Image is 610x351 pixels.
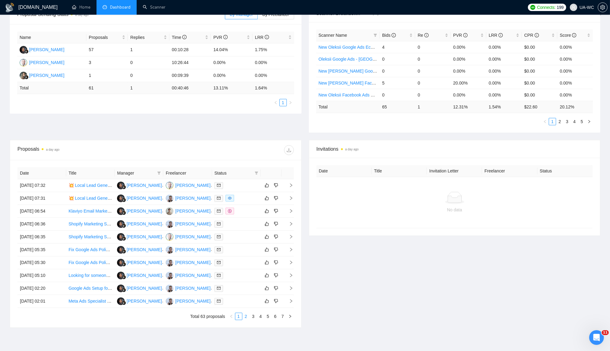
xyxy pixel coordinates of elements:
td: 0.00% [557,41,593,53]
span: LRR [255,35,269,40]
td: Total [17,82,86,94]
td: 0 [415,65,451,77]
a: 4 [571,118,578,125]
li: Previous Page [541,118,549,125]
div: [PERSON_NAME] [127,208,162,214]
img: gigradar-bm.png [24,49,28,54]
li: 2 [242,313,250,320]
span: info-circle [392,33,396,37]
td: 0.00% [451,53,486,65]
button: dislike [272,220,280,228]
button: right [585,118,593,125]
span: dislike [274,196,278,201]
div: [PERSON_NAME] [175,246,210,253]
td: 12.31 % [451,101,486,113]
span: filter [255,171,258,175]
li: 2 [556,118,563,125]
td: 0.00% [486,65,522,77]
a: LK[PERSON_NAME] [20,73,64,77]
span: mail [217,222,221,226]
a: New Oleksii Google Ads Ecomm - [GEOGRAPHIC_DATA]|[GEOGRAPHIC_DATA] [319,45,475,50]
a: 3 [250,313,257,320]
div: [PERSON_NAME] [175,221,210,227]
span: By Freelancer [262,12,289,17]
a: AP[PERSON_NAME] [166,208,210,213]
span: Invitations [316,145,593,153]
span: like [265,183,269,188]
a: 4 [257,313,264,320]
td: 0 [415,77,451,89]
a: AZ[PERSON_NAME] [117,285,162,290]
a: 1 [280,99,286,106]
span: dislike [274,260,278,265]
span: mail [217,248,221,251]
span: left [543,120,547,123]
span: PVR [213,35,228,40]
img: gigradar-bm.png [122,262,126,266]
button: like [263,207,271,215]
button: dislike [272,207,280,215]
a: 1 [235,313,242,320]
a: 6 [272,313,279,320]
li: 5 [578,118,585,125]
td: 0.00% [451,89,486,101]
td: 0.00% [252,69,294,82]
td: 57 [86,43,128,56]
a: Fix Google Ads Policy Violations, Disapprovals, and Limited Ad Serving [69,260,204,265]
span: mail [217,196,221,200]
td: 0 [415,41,451,53]
a: 2 [556,118,563,125]
th: Replies [128,32,169,43]
span: like [265,221,269,226]
td: 14.04% [211,43,252,56]
span: Proposals [89,34,121,41]
button: like [263,259,271,266]
span: like [265,247,269,252]
img: gigradar-bm.png [122,288,126,292]
span: like [265,234,269,239]
a: 5 [265,313,271,320]
span: mail [217,183,221,187]
td: 3 [86,56,128,69]
button: dislike [272,233,280,240]
div: [PERSON_NAME] [127,285,162,292]
a: IG[PERSON_NAME] [166,273,210,277]
td: $0.00 [522,53,557,65]
div: [PERSON_NAME] [127,246,162,253]
td: 0 [128,56,169,69]
iframe: To enrich screen reader interactions, please activate Accessibility in Grammarly extension settings [589,330,604,345]
button: like [263,285,271,292]
a: Looking for someone to run Meta ads [69,273,140,278]
td: Total [316,101,380,113]
img: AZ [117,272,125,279]
a: New [PERSON_NAME] Facebook Ads Other non-Specific - [GEOGRAPHIC_DATA]|[GEOGRAPHIC_DATA] [319,81,523,85]
span: Score [560,33,576,38]
td: 0.00% [486,77,522,89]
button: left [272,99,279,106]
a: OC[PERSON_NAME] [166,234,210,239]
img: gigradar-bm.png [122,211,126,215]
a: OC[PERSON_NAME] [166,183,210,187]
button: like [263,272,271,279]
img: OC [20,59,27,66]
td: 1 [86,69,128,82]
span: info-circle [498,33,503,37]
a: AZ[PERSON_NAME] [117,273,162,277]
img: upwork-logo.png [530,5,535,10]
a: OC[PERSON_NAME] [20,60,64,65]
div: [PERSON_NAME] [127,221,162,227]
a: IG[PERSON_NAME] [166,285,210,290]
button: dislike [272,285,280,292]
td: 0.00% [486,89,522,101]
span: mail [217,299,221,303]
span: dislike [274,183,278,188]
span: info-circle [535,33,539,37]
span: mail [217,235,221,239]
a: 3 [564,118,570,125]
div: [PERSON_NAME] [175,285,210,292]
div: [PERSON_NAME] [29,59,64,66]
td: 20.00% [451,77,486,89]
